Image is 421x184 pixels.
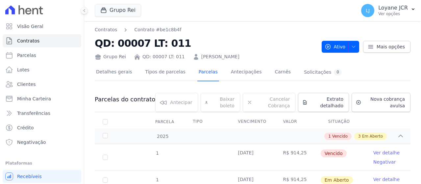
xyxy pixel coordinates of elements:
[273,64,292,81] a: Carnês
[197,64,219,81] a: Parcelas
[230,115,275,129] th: Vencimento
[3,107,81,120] a: Transferências
[95,26,117,33] a: Contratos
[144,64,187,81] a: Tipos de parcelas
[362,133,383,139] span: Em Aberto
[155,177,159,182] span: 1
[17,139,46,145] span: Negativação
[201,53,239,60] a: [PERSON_NAME]
[95,64,134,81] a: Detalhes gerais
[17,66,30,73] span: Lotes
[356,1,421,20] button: LJ Loyane JCR Ver opções
[334,69,342,75] div: 0
[364,96,405,109] span: Nova cobrança avulsa
[147,115,182,128] div: Parcela
[310,96,343,109] span: Extrato detalhado
[358,133,361,139] span: 3
[103,155,108,160] input: default
[303,64,343,81] a: Solicitações0
[3,34,81,47] a: Contratos
[3,49,81,62] a: Parcelas
[304,69,342,75] div: Solicitações
[328,133,331,139] span: 1
[5,159,79,167] div: Plataformas
[275,115,320,129] th: Valor
[352,93,410,112] a: Nova cobrança avulsa
[17,23,43,30] span: Visão Geral
[17,173,42,180] span: Recebíveis
[377,43,405,50] span: Mais opções
[95,26,181,33] nav: Breadcrumb
[321,149,347,157] span: Vencido
[103,177,108,183] input: default
[3,170,81,183] a: Recebíveis
[3,136,81,149] a: Negativação
[17,52,36,59] span: Parcelas
[373,159,396,165] a: Negativar
[332,133,348,139] span: Vencido
[95,95,155,103] h3: Parcelas do contrato
[134,26,181,33] a: Contrato #be1c8b4f
[17,124,34,131] span: Crédito
[95,36,316,51] h2: QD: 00007 LT: 011
[320,115,365,129] th: Situação
[17,38,39,44] span: Contratos
[3,92,81,105] a: Minha Carteira
[95,4,141,16] button: Grupo Rei
[95,53,126,60] div: Grupo Rei
[322,41,359,53] button: Ativo
[373,149,400,156] a: Ver detalhe
[3,78,81,91] a: Clientes
[373,176,400,183] a: Ver detalhe
[366,8,370,13] span: LJ
[321,176,353,184] span: Em Aberto
[363,41,410,53] a: Mais opções
[275,144,320,171] td: R$ 914,25
[378,11,408,16] p: Ver opções
[230,144,275,171] td: [DATE]
[3,63,81,76] a: Lotes
[155,150,159,156] span: 1
[185,115,230,129] th: Tipo
[298,93,349,112] a: Extrato detalhado
[230,64,263,81] a: Antecipações
[17,81,36,88] span: Clientes
[142,53,185,60] a: QD: 00007 LT: 011
[325,41,346,53] span: Ativo
[378,5,408,11] p: Loyane JCR
[17,110,50,117] span: Transferências
[17,95,51,102] span: Minha Carteira
[95,26,316,33] nav: Breadcrumb
[3,20,81,33] a: Visão Geral
[3,121,81,134] a: Crédito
